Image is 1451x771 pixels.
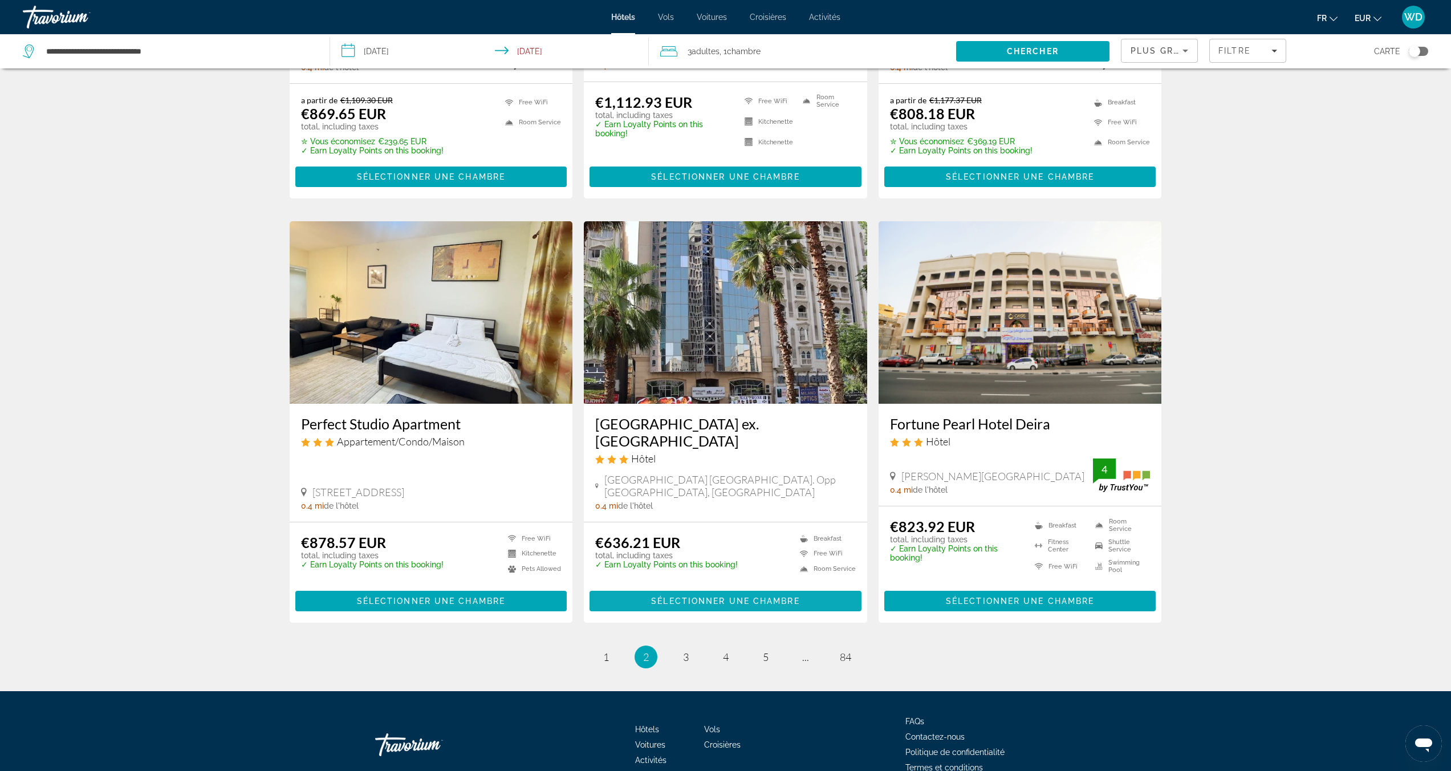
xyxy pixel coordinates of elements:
p: total, including taxes [301,551,444,560]
span: Hôtels [611,13,635,22]
a: Politique de confidentialité [905,748,1005,757]
p: total, including taxes [890,122,1033,131]
ins: €1,112.93 EUR [595,94,692,111]
span: 0.4 mi [890,485,913,494]
a: Contactez-nous [905,732,965,741]
a: Sélectionner une chambre [590,169,861,181]
a: Vols [658,13,674,22]
span: Sélectionner une chambre [946,596,1094,606]
button: Filters [1209,39,1286,63]
span: Chambre [727,47,761,56]
button: Select check in and out date [330,34,649,68]
span: EUR [1355,14,1371,23]
li: Free WiFi [1088,115,1150,129]
li: Breakfast [1029,518,1090,533]
a: Hôtels [635,725,659,734]
span: Appartement/Condo/Maison [337,435,465,448]
a: Voitures [697,13,727,22]
a: Activités [635,756,666,765]
img: Perfect Studio Apartment [290,221,573,404]
span: 3 [688,43,720,59]
span: Hôtel [631,452,656,465]
h3: Fortune Pearl Hotel Deira [890,415,1151,432]
img: Fortune Pearl Hotel Deira [879,221,1162,404]
p: ✓ Earn Loyalty Points on this booking! [595,120,730,138]
span: 1 [603,651,609,663]
button: Sélectionner une chambre [590,591,861,611]
a: Sélectionner une chambre [884,169,1156,181]
li: Room Service [797,94,855,108]
button: Sélectionner une chambre [295,591,567,611]
span: ✮ Vous économisez [890,137,964,146]
span: 2 [643,651,649,663]
span: 4 [723,651,729,663]
span: [STREET_ADDRESS] [312,486,404,498]
iframe: Bouton de lancement de la fenêtre de messagerie [1405,725,1442,762]
p: total, including taxes [595,111,730,120]
p: €369.19 EUR [890,137,1033,146]
button: Change currency [1355,10,1381,26]
button: Search [956,41,1109,62]
span: Sélectionner une chambre [651,596,799,606]
img: TrustYou guest rating badge [1093,458,1150,492]
span: Sélectionner une chambre [357,172,505,181]
span: Filtre [1218,46,1251,55]
span: Sélectionner une chambre [651,172,799,181]
ins: €636.21 EUR [595,534,680,551]
span: 3 [683,651,689,663]
li: Free WiFi [739,94,797,108]
span: a partir de [890,95,926,105]
a: Sélectionner une chambre [295,593,567,606]
div: 4 [1093,462,1116,476]
p: ✓ Earn Loyalty Points on this booking! [890,146,1033,155]
li: Kitchenette [739,135,797,149]
li: Room Service [794,564,856,574]
a: Vols [704,725,720,734]
span: 5 [763,651,769,663]
button: Sélectionner une chambre [884,167,1156,187]
button: Sélectionner une chambre [590,167,861,187]
li: Free WiFi [502,534,561,543]
mat-select: Sort by [1131,44,1188,58]
p: €239.65 EUR [301,137,444,146]
a: Perfect Studio Apartment [301,415,562,432]
li: Free WiFi [794,549,856,559]
span: Sélectionner une chambre [357,596,505,606]
a: Sélectionner une chambre [590,593,861,606]
p: ✓ Earn Loyalty Points on this booking! [890,544,1021,562]
p: total, including taxes [595,551,738,560]
li: Breakfast [794,534,856,543]
li: Free WiFi [1029,559,1090,574]
img: GSS Palace Hotel ex. Sandras Inn Hotel [584,221,867,404]
li: Room Service [1090,518,1150,533]
a: FAQs [905,717,924,726]
li: Kitchenette [739,114,797,129]
li: Room Service [1088,135,1150,149]
p: total, including taxes [301,122,444,131]
span: Carte [1374,43,1400,59]
li: Swimming Pool [1090,559,1150,574]
span: Hôtel [926,435,950,448]
ins: €878.57 EUR [301,534,386,551]
a: Sélectionner une chambre [884,593,1156,606]
span: ✮ Vous économisez [301,137,375,146]
a: [GEOGRAPHIC_DATA] ex. [GEOGRAPHIC_DATA] [595,415,856,449]
p: ✓ Earn Loyalty Points on this booking! [301,560,444,569]
div: 3 star Hotel [595,452,856,465]
span: 84 [840,651,851,663]
span: a partir de [301,95,338,105]
ins: €823.92 EUR [890,518,975,535]
del: €1,109.30 EUR [340,95,393,105]
a: Croisières [750,13,786,22]
span: Chercher [1007,47,1059,56]
li: Fitness Center [1029,538,1090,553]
